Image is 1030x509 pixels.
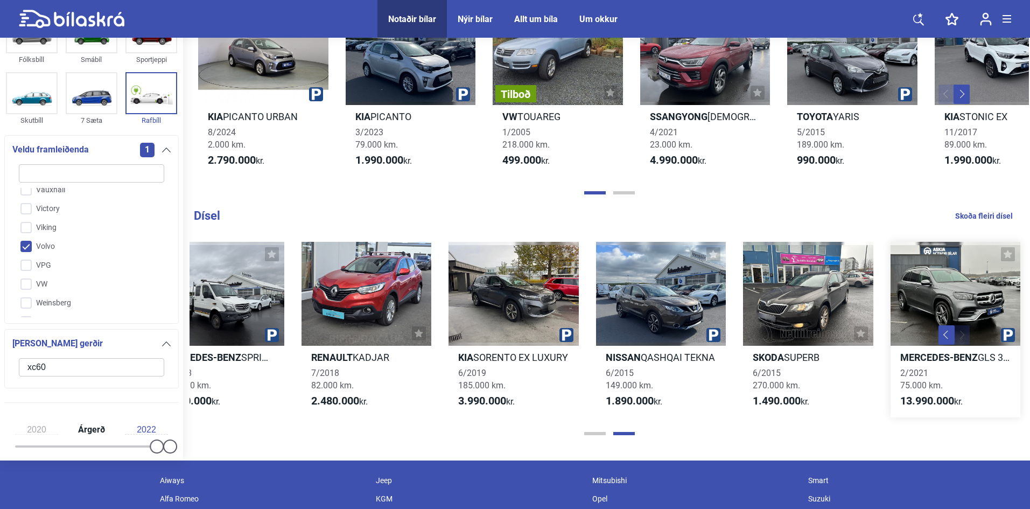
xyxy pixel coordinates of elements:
a: NissanQASHQAI TEKNA6/2015149.000 km.1.890.000kr. [596,242,726,417]
h2: TOUAREG [493,110,623,123]
span: 8/2024 2.000 km. [208,127,246,150]
span: kr. [311,395,368,408]
a: Mercedes-BenzSPRINTER [PERSON_NAME]KRANA3/2018142.000 km.6.390.000kr. [154,242,284,417]
button: Page 1 [584,432,606,435]
b: 2.790.000 [208,154,256,166]
span: 4/2021 23.000 km. [650,127,692,150]
a: ToyotaYARIS5/2015189.000 km.990.000kr. [787,1,917,177]
div: Sportjeppi [125,53,177,66]
button: Previous [938,85,955,104]
b: Kia [944,111,959,122]
div: Aiways [155,471,371,490]
a: RenaultKADJAR7/201882.000 km.2.480.000kr. [302,242,432,417]
h2: QASHQAI TEKNA [596,351,726,364]
span: [PERSON_NAME] gerðir [12,336,103,351]
h2: PICANTO [346,110,476,123]
span: kr. [164,395,220,408]
button: Page 2 [613,432,635,435]
div: Rafbíll [125,114,177,127]
div: Mitsubishi [587,471,803,490]
span: kr. [502,154,550,167]
h2: [DEMOGRAPHIC_DATA] ULTIMATE [640,110,770,123]
span: kr. [900,395,963,408]
b: 1.890.000 [606,394,654,407]
b: 4.990.000 [650,154,698,166]
span: 3/2023 79.000 km. [355,127,398,150]
b: Dísel [194,209,220,222]
b: 3.990.000 [458,394,506,407]
b: Toyota [797,111,833,122]
span: 1 [140,143,155,157]
span: 1/2005 218.000 km. [502,127,550,150]
b: Kia [355,111,370,122]
div: 7 Sæta [66,114,117,127]
h2: SORENTO EX LUXURY [449,351,579,364]
h2: KADJAR [302,351,432,364]
span: kr. [458,395,515,408]
a: Nýir bílar [458,14,493,24]
span: 7/2018 82.000 km. [311,368,354,391]
button: Page 1 [584,191,606,194]
div: Skutbíll [6,114,58,127]
h2: GLS 350 D 4MATIC AMG-LINE [891,351,1021,364]
h2: YARIS [787,110,917,123]
b: 1.990.000 [355,154,403,166]
a: Allt um bíla [514,14,558,24]
a: Mercedes-BenzGLS 350 D 4MATIC AMG-LINE2/202175.000 km.13.990.000kr. [891,242,1021,417]
span: 6/2019 185.000 km. [458,368,506,391]
button: Next [954,325,970,345]
img: user-login.svg [980,12,992,26]
div: Smábíl [66,53,117,66]
b: 1.490.000 [753,394,801,407]
span: Árgerð [75,426,108,434]
span: Veldu framleiðenda [12,142,89,157]
a: TilboðVWTOUAREG1/2005218.000 km.499.000kr. [493,1,623,177]
button: Previous [938,325,955,345]
a: KiaSORENTO EX LUXURY6/2019185.000 km.3.990.000kr. [449,242,579,417]
b: Ssangyong [650,111,707,122]
b: Mercedes-Benz [900,352,978,363]
b: 2.480.000 [311,394,359,407]
h2: PICANTO URBAN [198,110,328,123]
span: kr. [208,154,264,167]
span: 6/2015 149.000 km. [606,368,653,391]
span: 5/2015 189.000 km. [797,127,844,150]
span: Tilboð [501,89,531,100]
div: Fólksbíll [6,53,58,66]
span: kr. [944,154,1001,167]
span: kr. [797,154,844,167]
b: 990.000 [797,154,836,166]
span: kr. [650,154,706,167]
button: Next [954,85,970,104]
b: 1.990.000 [944,154,992,166]
a: KiaPICANTO3/202379.000 km.1.990.000kr. [346,1,476,177]
h2: SPRINTER [PERSON_NAME]KRANA [154,351,284,364]
a: KiaPICANTO URBAN8/20242.000 km.2.790.000kr. [198,1,328,177]
b: 499.000 [502,154,541,166]
b: Renault [311,352,353,363]
b: 13.990.000 [900,394,954,407]
b: Mercedes-Benz [164,352,241,363]
span: kr. [355,154,412,167]
span: 2/2021 75.000 km. [900,368,943,391]
a: Skoða fleiri dísel [955,209,1013,223]
b: VW [502,111,517,122]
div: Alfa Romeo [155,490,371,508]
h2: SUPERB [743,351,873,364]
span: kr. [753,395,809,408]
div: Smart [803,471,1019,490]
b: Kia [208,111,223,122]
div: KGM [370,490,587,508]
a: Ssangyong[DEMOGRAPHIC_DATA] ULTIMATE4/202123.000 km.4.990.000kr. [640,1,770,177]
div: Opel [587,490,803,508]
div: Um okkur [579,14,618,24]
div: Jeep [370,471,587,490]
span: 11/2017 89.000 km. [944,127,987,150]
button: Page 2 [613,191,635,194]
b: Nissan [606,352,641,363]
a: SkodaSUPERB6/2015270.000 km.1.490.000kr. [743,242,873,417]
a: Notaðir bílar [388,14,436,24]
